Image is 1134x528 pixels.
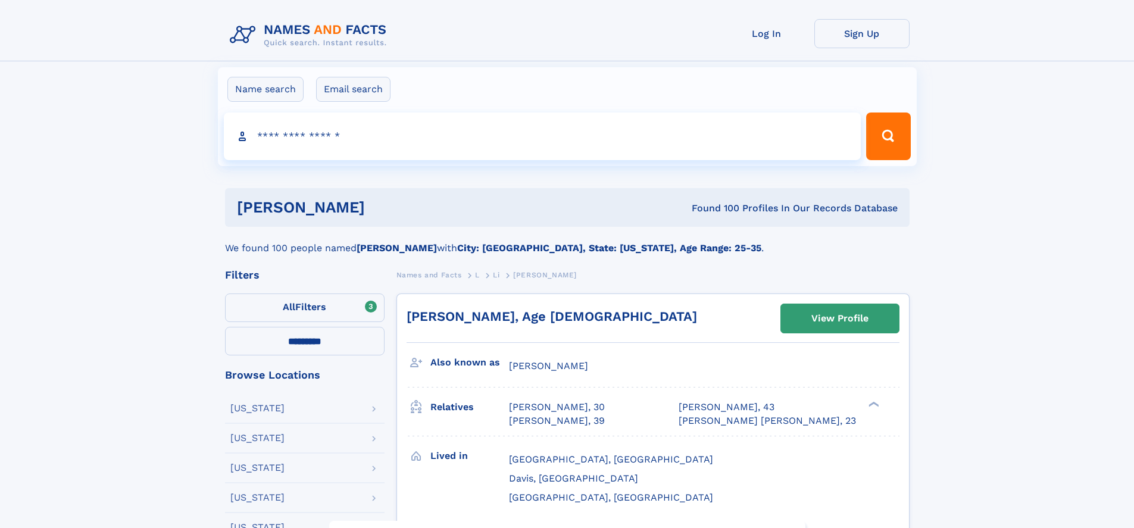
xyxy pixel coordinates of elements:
[509,414,605,427] a: [PERSON_NAME], 39
[230,404,285,413] div: [US_STATE]
[227,77,304,102] label: Name search
[396,267,462,282] a: Names and Facts
[528,202,898,215] div: Found 100 Profiles In Our Records Database
[811,305,869,332] div: View Profile
[509,473,638,484] span: Davis, [GEOGRAPHIC_DATA]
[225,19,396,51] img: Logo Names and Facts
[230,493,285,502] div: [US_STATE]
[493,267,499,282] a: Li
[457,242,761,254] b: City: [GEOGRAPHIC_DATA], State: [US_STATE], Age Range: 25-35
[866,401,880,408] div: ❯
[509,454,713,465] span: [GEOGRAPHIC_DATA], [GEOGRAPHIC_DATA]
[407,309,697,324] a: [PERSON_NAME], Age [DEMOGRAPHIC_DATA]
[509,360,588,371] span: [PERSON_NAME]
[237,200,529,215] h1: [PERSON_NAME]
[225,370,385,380] div: Browse Locations
[225,227,910,255] div: We found 100 people named with .
[781,304,899,333] a: View Profile
[430,397,509,417] h3: Relatives
[224,113,861,160] input: search input
[475,267,480,282] a: L
[509,492,713,503] span: [GEOGRAPHIC_DATA], [GEOGRAPHIC_DATA]
[430,352,509,373] h3: Also known as
[357,242,437,254] b: [PERSON_NAME]
[679,414,856,427] a: [PERSON_NAME] [PERSON_NAME], 23
[509,401,605,414] a: [PERSON_NAME], 30
[866,113,910,160] button: Search Button
[679,401,774,414] a: [PERSON_NAME], 43
[225,293,385,322] label: Filters
[814,19,910,48] a: Sign Up
[230,433,285,443] div: [US_STATE]
[316,77,391,102] label: Email search
[719,19,814,48] a: Log In
[230,463,285,473] div: [US_STATE]
[493,271,499,279] span: Li
[283,301,295,313] span: All
[475,271,480,279] span: L
[225,270,385,280] div: Filters
[430,446,509,466] h3: Lived in
[513,271,577,279] span: [PERSON_NAME]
